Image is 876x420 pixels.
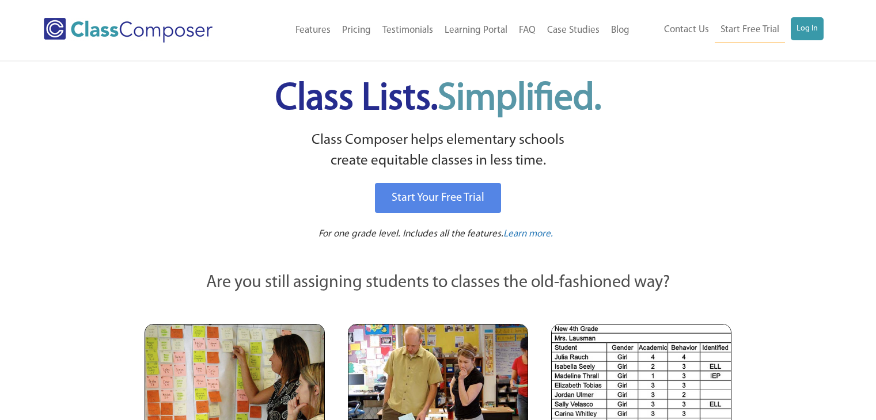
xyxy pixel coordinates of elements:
[275,81,601,118] span: Class Lists.
[375,183,501,213] a: Start Your Free Trial
[715,17,785,43] a: Start Free Trial
[438,81,601,118] span: Simplified.
[143,130,734,172] p: Class Composer helps elementary schools create equitable classes in less time.
[513,18,541,43] a: FAQ
[318,229,503,239] span: For one grade level. Includes all the features.
[605,18,635,43] a: Blog
[635,17,824,43] nav: Header Menu
[336,18,377,43] a: Pricing
[503,227,553,242] a: Learn more.
[503,229,553,239] span: Learn more.
[791,17,824,40] a: Log In
[290,18,336,43] a: Features
[658,17,715,43] a: Contact Us
[439,18,513,43] a: Learning Portal
[44,18,213,43] img: Class Composer
[249,18,635,43] nav: Header Menu
[377,18,439,43] a: Testimonials
[392,192,484,204] span: Start Your Free Trial
[145,270,732,296] p: Are you still assigning students to classes the old-fashioned way?
[541,18,605,43] a: Case Studies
